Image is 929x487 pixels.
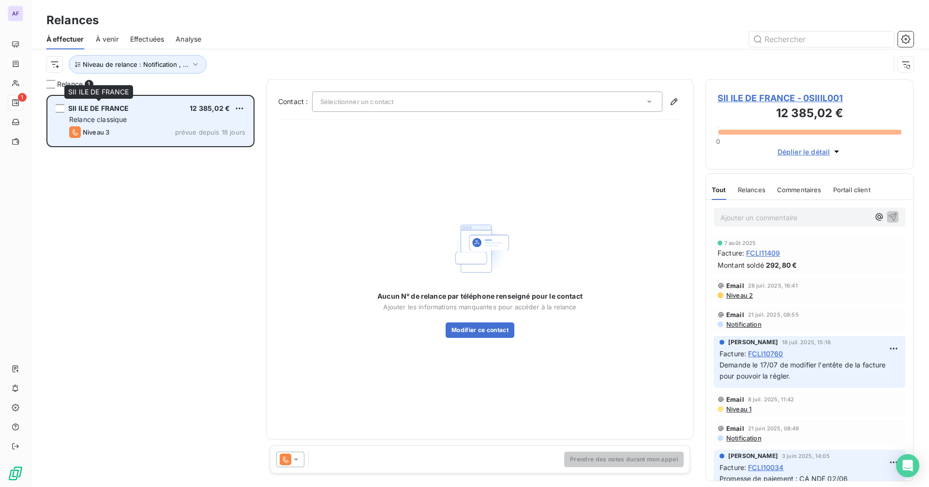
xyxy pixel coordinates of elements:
[69,115,127,123] span: Relance classique
[833,186,870,194] span: Portail client
[748,396,794,402] span: 8 juil. 2025, 11:42
[85,80,93,89] span: 1
[46,95,255,487] div: grid
[176,34,201,44] span: Analyse
[725,291,753,299] span: Niveau 2
[725,434,762,442] span: Notification
[726,311,744,319] span: Email
[719,474,848,483] span: Promesse de paiement : CA NDF 02/06
[748,426,799,431] span: 21 juin 2025, 08:49
[728,338,778,347] span: [PERSON_NAME]
[738,186,765,194] span: Relances
[719,462,746,472] span: Facture :
[748,349,783,359] span: FCLI10760
[725,405,751,413] span: Niveau 1
[83,128,109,136] span: Niveau 3
[564,452,684,467] button: Prendre des notes durant mon appel
[83,61,189,68] span: Niveau de relance : Notification , ...
[719,349,746,359] span: Facture :
[748,312,799,318] span: 21 juil. 2025, 08:55
[57,79,83,89] span: Relance
[46,12,99,29] h3: Relances
[782,339,831,345] span: 18 juil. 2025, 15:18
[96,34,119,44] span: À venir
[46,34,84,44] span: À effectuer
[726,396,744,403] span: Email
[320,98,393,106] span: Sélectionner un contact
[712,186,726,194] span: Tout
[69,55,207,74] button: Niveau de relance : Notification , ...
[68,88,129,96] span: SII ILE DE FRANCE
[278,97,312,107] label: Contact :
[8,466,23,481] img: Logo LeanPay
[190,104,230,112] span: 12 385,02 €
[8,6,23,21] div: AF
[766,260,797,270] span: 292,80 €
[775,146,845,157] button: Déplier le détail
[724,240,756,246] span: 7 août 2025
[130,34,165,44] span: Effectuées
[8,95,23,110] a: 1
[748,283,798,289] span: 28 juil. 2025, 16:41
[718,105,901,124] h3: 12 385,02 €
[718,91,901,105] span: SII ILE DE FRANCE - 0SIIIL001
[728,452,778,460] span: [PERSON_NAME]
[746,248,780,258] span: FCLI11409
[18,93,27,102] span: 1
[449,217,511,280] img: Empty state
[777,186,822,194] span: Commentaires
[749,31,894,47] input: Rechercher
[726,282,744,289] span: Email
[716,137,720,145] span: 0
[383,303,576,311] span: Ajouter les informations manquantes pour accéder à la relance
[719,361,888,380] span: Demande le 17/07 de modifier l'entête de la facture pour pouvoir la régler.
[896,454,919,477] div: Open Intercom Messenger
[175,128,245,136] span: prévue depuis 18 jours
[446,322,514,338] button: Modifier ce contact
[718,248,744,258] span: Facture :
[718,260,764,270] span: Montant soldé
[782,453,830,459] span: 3 juin 2025, 14:05
[377,291,583,301] span: Aucun N° de relance par téléphone renseigné pour le contact
[778,147,830,157] span: Déplier le détail
[748,462,783,472] span: FCLI10034
[68,104,129,112] span: SII ILE DE FRANCE
[725,320,762,328] span: Notification
[726,425,744,432] span: Email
